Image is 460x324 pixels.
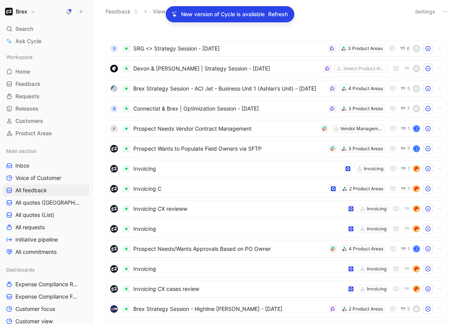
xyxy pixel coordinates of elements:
span: SRG <> Strategy Session - [DATE] [133,44,325,53]
div: 3 Product Areas [348,145,383,153]
a: All quotes (List) [3,209,89,221]
div: Invoicing [367,225,386,233]
img: logo [110,225,118,233]
button: Views [149,6,172,17]
a: Inbox [3,160,89,171]
a: logoBrex Strategy Session - Highline [PERSON_NAME] - [DATE]2 Product Areas5M [106,300,447,317]
img: avatar [414,166,419,171]
button: 1 [399,185,411,193]
span: Home [15,68,30,76]
a: Requests [3,91,89,102]
span: 5 [407,307,410,311]
span: Product Areas [15,129,52,137]
a: Product Areas [3,128,89,139]
span: Devon & [PERSON_NAME] | Strategy Session - [DATE] [133,64,321,73]
div: Vendor Management [340,125,383,133]
button: Feedback [102,6,142,17]
div: Main section [3,145,89,157]
a: logoBrex Strategy Session - ACI Jet - Business Unit 1 (Ashlan's Unit) - [DATE]4 Product Areas5M [106,80,447,97]
img: logo [110,205,118,213]
span: Invoicing CX cases review [133,284,344,294]
button: Settings [411,6,438,17]
a: logoInvoicingInvoicingavatar [106,220,447,237]
img: logo [110,185,118,193]
div: S [110,45,118,52]
span: Main section [6,147,37,155]
span: 1 [408,247,410,251]
button: 7 [399,144,411,153]
img: logo [110,245,118,253]
button: BrexBrex [3,6,37,17]
button: 1 [399,245,411,253]
img: avatar [414,206,419,212]
div: Z [414,146,419,151]
span: Invoicing [133,264,344,274]
img: logo [110,305,118,313]
a: logoInvoicing CX reviewwInvoicingavatar [106,200,447,217]
img: logo [110,145,118,153]
span: Invoicing [133,164,341,173]
div: s [414,46,419,51]
a: logoInvoicing CX cases reviewInvoicingavatar [106,280,447,297]
span: Workspace [6,53,33,61]
div: D [414,106,419,111]
div: 4 Product Areas [348,85,383,92]
div: Search [3,23,89,35]
span: All commitments [15,248,57,256]
span: 7 [407,146,410,151]
span: Expense Compliance Requests [15,280,80,288]
button: All feedbackMain section [180,6,268,17]
span: Prospect Needs/Wants Approvals Based on PO Owner [133,244,326,253]
span: Feedback [15,80,40,88]
span: 6 [407,46,410,51]
p: New version of Cycle is available [181,10,265,19]
button: Refresh [268,9,288,19]
a: SSRG <> Strategy Session - [DATE]3 Product Areas6s [106,40,447,57]
img: avatar [414,186,419,191]
a: PProspect Needs Vendor Contract ManagementVendor Management1Z [106,120,447,137]
div: Workspace [3,51,89,63]
span: Ask Cycle [15,37,41,46]
span: 1 [408,186,410,191]
a: All commitments [3,246,89,258]
div: Select Product Areas [343,65,386,72]
span: Invoicing CX revieww [133,204,344,213]
span: Brex Strategy Session - ACI Jet - Business Unit 1 (Ashlan's Unit) - [DATE] [133,84,326,93]
span: All feedback [15,186,47,194]
div: 2 Product Areas [349,305,383,313]
span: Releases [15,105,39,112]
button: 6 [398,44,411,53]
div: Invoicing [367,265,386,273]
span: All requests [15,223,45,231]
a: Expense Compliance Requests [3,279,89,290]
img: logo [110,285,118,293]
button: 5 [399,305,411,313]
button: 1 [399,124,411,133]
div: M [414,86,419,91]
a: logoInvoicingInvoicing1avatar [106,160,447,177]
span: Customer focus [15,305,55,313]
a: Releases [3,103,89,114]
button: 5 [399,84,411,93]
button: 1 [399,165,411,173]
span: Inbox [15,162,30,170]
a: All feedback [3,185,89,196]
div: B [110,105,118,112]
div: Invoicing [367,205,386,213]
span: All quotes ([GEOGRAPHIC_DATA]) [15,199,81,206]
div: 3 Product Areas [348,45,383,52]
img: avatar [414,266,419,272]
img: logo [110,85,118,92]
span: Prospect Wants to Populate Field Owners via SFTP [133,144,326,153]
a: logoDevon & [PERSON_NAME] | Strategy Session - [DATE]Select Product AreasD [106,60,447,77]
span: Search [15,24,33,34]
a: Ask Cycle [3,35,89,47]
div: Z [414,246,419,252]
div: P [110,125,118,133]
span: Connectist & Brex | Optimization Session - [DATE] [133,104,326,113]
h1: Brex [16,8,27,15]
div: Main sectionInboxVoice of CustomerAll feedbackAll quotes ([GEOGRAPHIC_DATA])All quotes (List)All ... [3,145,89,258]
div: 2 Product Areas [349,185,383,193]
a: All quotes ([GEOGRAPHIC_DATA]) [3,197,89,208]
a: logoInvoicing C2 Product Areas1avatar [106,180,447,197]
